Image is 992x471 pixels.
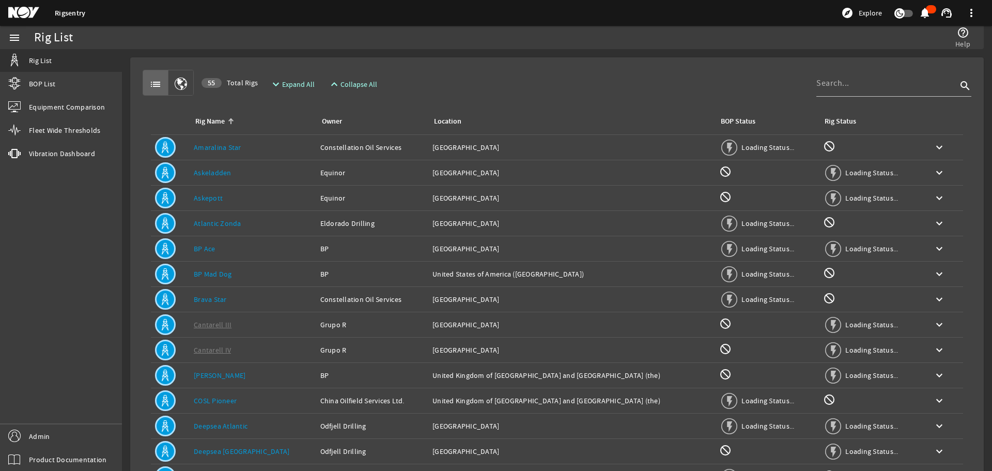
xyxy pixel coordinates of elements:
mat-icon: list [149,78,162,90]
mat-icon: menu [8,32,21,44]
span: Total Rigs [202,78,258,88]
mat-icon: keyboard_arrow_down [933,369,946,382]
div: Grupo R [320,320,425,330]
span: Vibration Dashboard [29,148,95,159]
mat-icon: keyboard_arrow_down [933,268,946,280]
div: Owner [320,116,421,127]
mat-icon: BOP Monitoring not available for this rig [719,444,732,457]
mat-icon: expand_more [270,78,278,90]
mat-icon: BOP Monitoring not available for this rig [719,165,732,178]
span: Help [955,39,970,49]
mat-icon: BOP Monitoring not available for this rig [719,343,732,355]
a: Askepott [194,193,223,203]
div: 55 [202,78,222,88]
mat-icon: Rig Monitoring not available for this rig [823,216,835,229]
div: [GEOGRAPHIC_DATA] [432,421,711,431]
a: Atlantic Zonda [194,219,241,228]
mat-icon: keyboard_arrow_down [933,166,946,179]
div: Rig List [34,33,73,43]
a: BP Ace [194,244,215,253]
span: Loading Status... [845,345,898,355]
div: Constellation Oil Services [320,294,425,305]
mat-icon: Rig Monitoring not available for this rig [823,140,835,153]
mat-icon: help_outline [957,26,969,39]
span: Expand All [282,79,315,89]
mat-icon: Rig Monitoring not available for this rig [823,393,835,406]
div: Location [432,116,707,127]
mat-icon: vibration [8,147,21,160]
a: Deepsea Atlantic [194,421,247,431]
a: COSL Pioneer [194,396,237,405]
mat-icon: notifications [919,7,931,19]
div: China Oilfield Services Ltd. [320,396,425,406]
i: search [959,80,971,92]
span: Product Documentation [29,454,106,465]
span: Loading Status... [845,447,898,456]
div: Equinor [320,168,425,178]
mat-icon: keyboard_arrow_down [933,217,946,230]
span: Loading Status... [741,269,794,279]
mat-icon: keyboard_arrow_down [933,293,946,306]
a: Cantarell III [194,320,231,329]
div: Rig Status [825,116,856,127]
span: Loading Status... [741,244,794,253]
span: Loading Status... [845,193,898,203]
a: Askeladden [194,168,231,177]
div: [GEOGRAPHIC_DATA] [432,142,711,153]
div: Equinor [320,193,425,203]
span: Explore [859,8,882,18]
a: Amaralina Star [194,143,241,152]
div: Grupo R [320,345,425,355]
mat-icon: support_agent [940,7,953,19]
span: Fleet Wide Thresholds [29,125,100,135]
div: Constellation Oil Services [320,142,425,153]
span: Loading Status... [845,168,898,177]
button: Expand All [266,75,319,94]
mat-icon: Rig Monitoring not available for this rig [823,292,835,305]
span: Loading Status... [741,295,794,304]
mat-icon: BOP Monitoring not available for this rig [719,317,732,330]
mat-icon: keyboard_arrow_down [933,242,946,255]
div: BP [320,244,425,254]
div: [GEOGRAPHIC_DATA] [432,218,711,229]
div: [GEOGRAPHIC_DATA] [432,446,711,457]
span: BOP List [29,79,55,89]
mat-icon: keyboard_arrow_down [933,420,946,432]
div: Eldorado Drilling [320,218,425,229]
a: Cantarell IV [194,345,231,355]
div: Odfjell Drilling [320,421,425,431]
span: Collapse All [340,79,377,89]
div: BOP Status [721,116,755,127]
mat-icon: keyboard_arrow_down [933,344,946,356]
button: Collapse All [324,75,381,94]
div: [GEOGRAPHIC_DATA] [432,345,711,355]
a: [PERSON_NAME] [194,371,245,380]
div: BP [320,370,425,381]
mat-icon: keyboard_arrow_down [933,192,946,204]
mat-icon: keyboard_arrow_down [933,141,946,154]
mat-icon: keyboard_arrow_down [933,318,946,331]
div: Location [434,116,461,127]
mat-icon: BOP Monitoring not available for this rig [719,368,732,381]
div: Rig Name [195,116,225,127]
a: Brava Star [194,295,227,304]
mat-icon: explore [841,7,854,19]
mat-icon: expand_less [328,78,336,90]
mat-icon: keyboard_arrow_down [933,445,946,458]
span: Loading Status... [845,421,898,431]
div: [GEOGRAPHIC_DATA] [432,193,711,203]
span: Admin [29,431,50,442]
span: Loading Status... [845,371,898,380]
div: United Kingdom of [GEOGRAPHIC_DATA] and [GEOGRAPHIC_DATA] (the) [432,370,711,381]
span: Equipment Comparison [29,102,105,112]
a: Deepsea [GEOGRAPHIC_DATA] [194,447,289,456]
div: [GEOGRAPHIC_DATA] [432,168,711,178]
span: Rig List [29,55,52,66]
a: BP Mad Dog [194,269,232,279]
div: United Kingdom of [GEOGRAPHIC_DATA] and [GEOGRAPHIC_DATA] (the) [432,396,711,406]
div: [GEOGRAPHIC_DATA] [432,244,711,254]
span: Loading Status... [741,219,794,228]
div: Odfjell Drilling [320,446,425,457]
span: Loading Status... [845,320,898,329]
mat-icon: keyboard_arrow_down [933,394,946,407]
